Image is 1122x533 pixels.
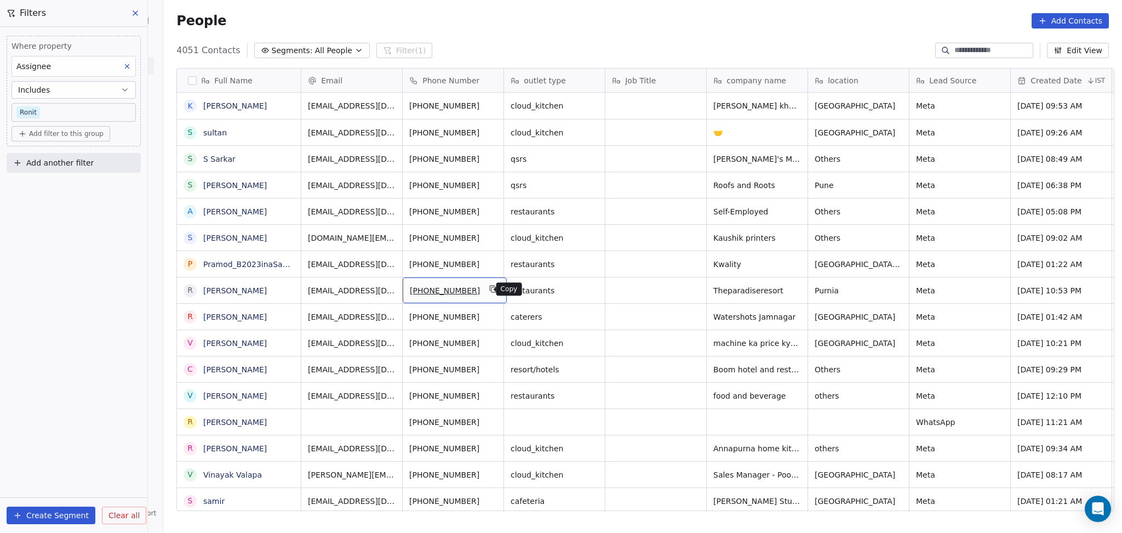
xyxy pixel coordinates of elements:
div: Job Title [605,69,706,92]
span: Boom hotel and restaurant [713,364,801,375]
span: [DATE] 05:08 PM [1017,206,1105,217]
span: [EMAIL_ADDRESS][DOMAIN_NAME] [308,206,396,217]
div: grid [177,93,301,512]
div: location [808,69,909,92]
a: [PERSON_NAME] [203,365,267,374]
span: company name [726,75,786,86]
span: [EMAIL_ADDRESS][DOMAIN_NAME] [308,180,396,191]
a: S Sarkar [203,155,236,163]
span: restaurants [511,390,598,401]
span: [DATE] 09:34 AM [1017,443,1105,454]
div: outlet type [504,69,605,92]
span: cafeteria [511,496,598,507]
a: [PERSON_NAME] [203,207,267,216]
div: Email [301,69,402,92]
span: location [828,75,858,86]
span: cloud_kitchen [511,443,598,454]
span: Others [815,233,902,243]
span: Kwality [713,259,801,270]
a: [PERSON_NAME] [203,392,267,400]
div: V [187,469,193,480]
a: [PERSON_NAME] [203,418,267,427]
span: restaurants [511,285,598,296]
div: R [187,285,193,296]
a: samir [203,497,225,506]
span: [DATE] 09:26 AM [1017,127,1105,138]
span: [EMAIL_ADDRESS][DOMAIN_NAME] [308,364,396,375]
span: [DATE] 01:42 AM [1017,311,1105,322]
span: [PHONE_NUMBER] [409,390,497,401]
span: Segments: [272,45,313,56]
span: [PHONE_NUMBER] [409,127,497,138]
span: [PHONE_NUMBER] [409,417,497,428]
span: Job Title [625,75,656,86]
span: [PHONE_NUMBER] [409,443,497,454]
a: [PERSON_NAME] [203,286,267,295]
span: [PERSON_NAME][EMAIL_ADDRESS][DOMAIN_NAME] [308,469,396,480]
span: [PHONE_NUMBER] [409,496,497,507]
span: machine ka price kya hai [713,338,801,349]
span: Sales Manager - Poonawalla Housing finance ltd [713,469,801,480]
span: food and beverage [713,390,801,401]
span: Meta [916,285,1004,296]
span: Meta [916,180,1004,191]
span: Lead Source [929,75,976,86]
span: Meta [916,259,1004,270]
div: Created DateIST [1011,69,1112,92]
a: Pramod_B2023inaSaha.yoyorichforeva [203,260,352,269]
button: Add Contacts [1032,13,1109,29]
span: [DATE] 08:49 AM [1017,154,1105,165]
a: [PERSON_NAME] [203,101,267,110]
span: [EMAIL_ADDRESS][DOMAIN_NAME] [308,127,396,138]
span: Phone Number [422,75,479,86]
span: [PHONE_NUMBER] [409,259,497,270]
span: Meta [916,206,1004,217]
span: restaurants [511,206,598,217]
div: Phone Number [403,69,503,92]
span: [PERSON_NAME] Studio Baguhati [713,496,801,507]
span: Meta [916,233,1004,243]
span: [DATE] 09:53 AM [1017,100,1105,111]
span: [DATE] 10:21 PM [1017,338,1105,349]
span: [PHONE_NUMBER] [409,364,497,375]
div: s [188,495,193,507]
div: R [187,443,193,454]
span: Meta [916,338,1004,349]
span: [EMAIL_ADDRESS][DOMAIN_NAME] [308,285,396,296]
span: qsrs [511,180,598,191]
div: S [188,153,193,165]
span: Kaushik printers [713,233,801,243]
span: Meta [916,496,1004,507]
div: R [187,416,193,428]
span: [EMAIL_ADDRESS][DOMAIN_NAME] [308,311,396,322]
span: Watershots Jamnagar [713,311,801,322]
span: cloud_kitchen [511,338,598,349]
span: Pune [815,180,902,191]
span: Purnia [815,285,902,296]
span: [EMAIL_ADDRESS][DOMAIN_NAME] [308,496,396,507]
a: Vinayak Valapa [203,470,262,479]
span: [EMAIL_ADDRESS][DOMAIN_NAME] [308,259,396,270]
span: 4051 Contacts [176,44,240,57]
span: qsrs [511,154,598,165]
span: [DATE] 01:22 AM [1017,259,1105,270]
p: Copy [501,285,518,293]
span: Meta [916,469,1004,480]
span: [GEOGRAPHIC_DATA](NCR) [815,259,902,270]
div: s [188,127,193,138]
a: [PERSON_NAME] [203,313,267,321]
span: People [176,13,226,29]
div: C [187,364,193,375]
div: V [187,390,193,401]
a: [PERSON_NAME] [203,234,267,242]
span: Others [815,154,902,165]
span: outlet type [524,75,566,86]
span: restaurants [511,259,598,270]
span: Others [815,364,902,375]
span: [EMAIL_ADDRESS][DOMAIN_NAME] [308,338,396,349]
span: [GEOGRAPHIC_DATA] [815,469,902,480]
span: cloud_kitchen [511,469,598,480]
span: [PHONE_NUMBER] [409,154,497,165]
span: cloud_kitchen [511,100,598,111]
span: [GEOGRAPHIC_DATA] [815,127,902,138]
